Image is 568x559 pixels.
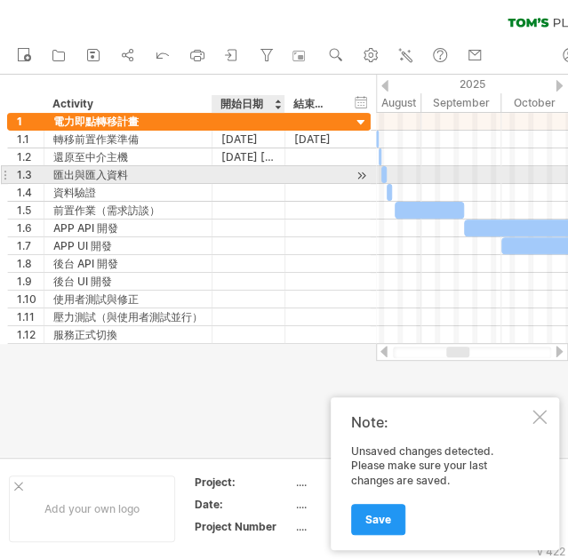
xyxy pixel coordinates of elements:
div: 後台 UI 開發 [53,273,203,290]
div: 1.2 [17,148,44,165]
div: 1.5 [17,202,44,219]
div: [DATE] [DATE] [221,148,276,165]
div: [DATE] [221,131,276,148]
div: 1.4 [17,184,44,201]
div: Unsaved changes detected. Please make sure your last changes are saved. [351,444,529,534]
div: August 2025 [339,93,421,112]
div: 1.1 [17,131,44,148]
div: 開始日期 [220,95,275,113]
div: v 422 [537,545,565,558]
div: 1 [17,113,44,130]
div: .... [296,519,445,534]
div: 匯出與匯入資料 [53,166,203,183]
div: 1.9 [17,273,44,290]
div: 1.12 [17,326,44,343]
div: .... [296,475,445,490]
div: Date: [195,497,292,512]
div: 使用者測試與修正 [53,291,203,307]
div: APP API 開發 [53,220,203,236]
div: 後台 API 開發 [53,255,203,272]
div: 1.8 [17,255,44,272]
div: 資料驗證 [53,184,203,201]
div: scroll to activity [353,166,370,185]
span: Save [365,513,391,526]
div: 轉移前置作業準備 [53,131,203,148]
div: [DATE] [294,131,333,148]
div: 前置作業（需求訪談） [53,202,203,219]
div: 還原至中介主機 [53,148,203,165]
a: Save [351,504,405,535]
div: 壓力測試（與使用者測試並行） [53,308,203,325]
div: .... [296,497,445,512]
div: Add your own logo [9,475,175,542]
div: 1.11 [17,308,44,325]
div: APP UI 開發 [53,237,203,254]
div: 1.6 [17,220,44,236]
div: Project: [195,475,292,490]
div: 結束日期 [293,95,332,113]
div: 1.10 [17,291,44,307]
div: September 2025 [421,93,501,112]
div: Note: [351,413,529,431]
div: 1.3 [17,166,44,183]
div: 電力即點轉移計畫 [53,113,203,130]
div: 1.7 [17,237,44,254]
div: 服務正式切換 [53,326,203,343]
div: Activity [52,95,202,113]
div: Project Number [195,519,292,534]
